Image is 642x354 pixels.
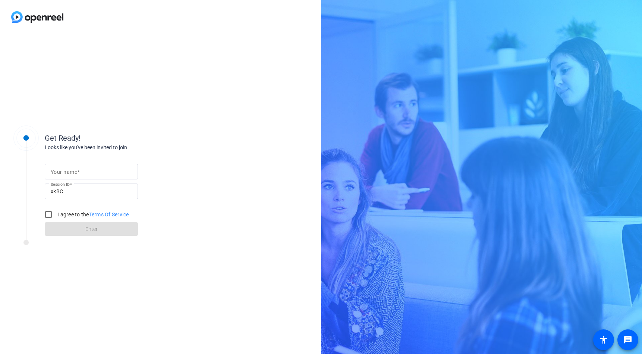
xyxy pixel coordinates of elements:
[623,335,632,344] mat-icon: message
[51,182,70,187] mat-label: Session ID
[56,211,129,218] label: I agree to the
[45,144,194,151] div: Looks like you've been invited to join
[51,169,77,175] mat-label: Your name
[45,132,194,144] div: Get Ready!
[89,212,129,217] a: Terms Of Service
[599,335,608,344] mat-icon: accessibility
